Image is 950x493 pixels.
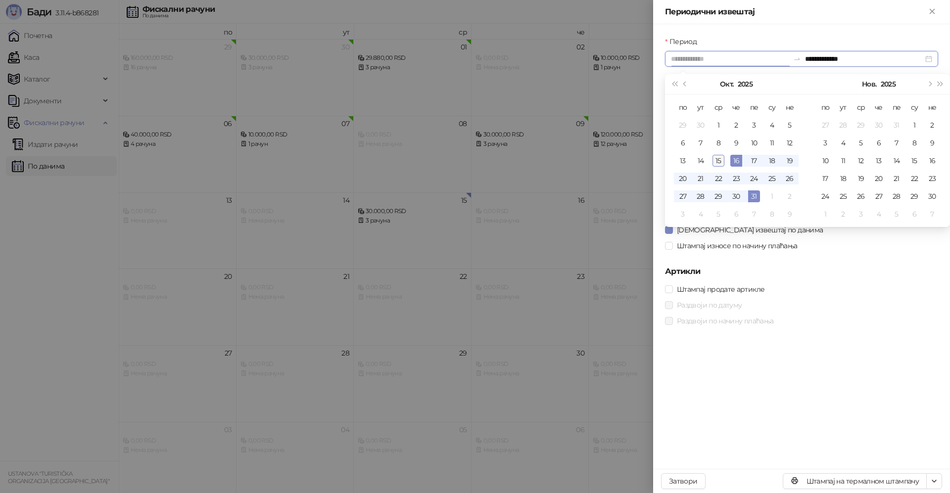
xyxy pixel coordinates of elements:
th: пе [745,98,763,116]
div: 29 [712,190,724,202]
td: 2025-10-27 [674,187,692,205]
td: 2025-10-02 [727,116,745,134]
td: 2025-11-19 [852,170,870,187]
td: 2025-10-09 [727,134,745,152]
div: 22 [712,173,724,184]
td: 2025-12-02 [834,205,852,223]
div: 17 [819,173,831,184]
td: 2025-11-03 [816,134,834,152]
div: 10 [819,155,831,167]
td: 2025-12-04 [870,205,888,223]
td: 2025-10-10 [745,134,763,152]
div: 6 [908,208,920,220]
div: 8 [766,208,778,220]
td: 2025-11-14 [888,152,905,170]
div: 26 [855,190,867,202]
div: 7 [748,208,760,220]
div: 1 [766,190,778,202]
th: пе [888,98,905,116]
div: 3 [819,137,831,149]
td: 2025-11-17 [816,170,834,187]
div: 1 [908,119,920,131]
td: 2025-11-18 [834,170,852,187]
div: 8 [908,137,920,149]
div: 2 [784,190,796,202]
button: Претходна година (Control + left) [669,74,680,94]
td: 2025-11-02 [923,116,941,134]
div: 11 [837,155,849,167]
div: 5 [891,208,902,220]
button: Изабери месец [862,74,876,94]
td: 2025-10-18 [763,152,781,170]
button: Изабери месец [720,74,733,94]
td: 2025-11-15 [905,152,923,170]
td: 2025-11-06 [870,134,888,152]
td: 2025-10-14 [692,152,710,170]
div: 8 [712,137,724,149]
div: 3 [748,119,760,131]
td: 2025-10-16 [727,152,745,170]
td: 2025-10-30 [870,116,888,134]
td: 2025-10-20 [674,170,692,187]
div: 7 [926,208,938,220]
td: 2025-10-25 [763,170,781,187]
td: 2025-10-31 [888,116,905,134]
td: 2025-10-24 [745,170,763,187]
div: 18 [766,155,778,167]
div: 5 [784,119,796,131]
div: 29 [677,119,689,131]
th: не [923,98,941,116]
td: 2025-11-08 [905,134,923,152]
div: 28 [837,119,849,131]
span: Раздвоји по датуму [673,300,746,311]
div: 15 [908,155,920,167]
td: 2025-10-12 [781,134,799,152]
div: 30 [695,119,707,131]
td: 2025-10-05 [781,116,799,134]
div: 1 [712,119,724,131]
td: 2025-11-30 [923,187,941,205]
td: 2025-11-23 [923,170,941,187]
div: 4 [766,119,778,131]
td: 2025-11-04 [692,205,710,223]
div: Периодични извештај [665,6,926,18]
td: 2025-10-01 [710,116,727,134]
div: 24 [819,190,831,202]
td: 2025-11-27 [870,187,888,205]
div: 6 [677,137,689,149]
td: 2025-10-26 [781,170,799,187]
td: 2025-10-22 [710,170,727,187]
button: Следећи месец (PageDown) [924,74,935,94]
td: 2025-10-29 [710,187,727,205]
div: 14 [695,155,707,167]
td: 2025-09-30 [692,116,710,134]
button: Претходни месец (PageUp) [680,74,691,94]
button: Изабери годину [738,74,753,94]
span: Штампај продате артикле [673,284,768,295]
td: 2025-10-08 [710,134,727,152]
div: 23 [730,173,742,184]
div: 9 [784,208,796,220]
td: 2025-11-13 [870,152,888,170]
td: 2025-10-28 [692,187,710,205]
div: 27 [873,190,885,202]
td: 2025-10-23 [727,170,745,187]
td: 2025-11-02 [781,187,799,205]
button: Изабери годину [881,74,896,94]
td: 2025-10-04 [763,116,781,134]
td: 2025-12-03 [852,205,870,223]
div: 20 [677,173,689,184]
div: 28 [695,190,707,202]
div: 10 [748,137,760,149]
div: 13 [873,155,885,167]
td: 2025-11-08 [763,205,781,223]
div: 4 [837,137,849,149]
div: 7 [695,137,707,149]
td: 2025-11-01 [905,116,923,134]
td: 2025-10-27 [816,116,834,134]
div: 5 [855,137,867,149]
td: 2025-12-01 [816,205,834,223]
td: 2025-11-07 [888,134,905,152]
td: 2025-12-05 [888,205,905,223]
div: 3 [855,208,867,220]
